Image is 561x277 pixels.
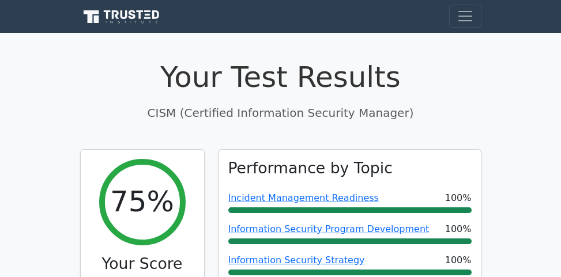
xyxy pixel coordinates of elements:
p: CISM (Certified Information Security Manager) [80,104,481,122]
a: Information Security Program Development [228,223,430,234]
h3: Performance by Topic [228,159,393,177]
a: Information Security Strategy [228,255,365,265]
span: 100% [445,191,472,205]
h1: Your Test Results [80,60,481,95]
h2: 75% [110,185,174,219]
a: Incident Management Readiness [228,192,379,203]
span: 100% [445,253,472,267]
h3: Your Score [90,255,195,273]
button: Toggle navigation [449,5,481,28]
span: 100% [445,222,472,236]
